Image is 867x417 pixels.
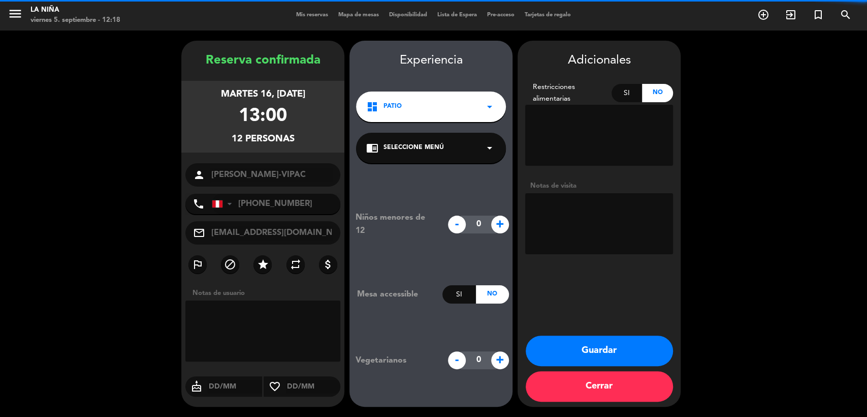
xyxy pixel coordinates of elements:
[840,9,852,21] i: search
[612,84,643,102] div: Si
[348,354,443,367] div: Vegetarianos
[383,143,444,153] span: Seleccione Menú
[30,5,120,15] div: La Niña
[520,12,576,18] span: Tarjetas de regalo
[232,132,295,146] div: 12 personas
[322,258,334,271] i: attach_money
[757,9,769,21] i: add_circle_outline
[482,12,520,18] span: Pre-acceso
[785,9,797,21] i: exit_to_app
[256,258,269,271] i: star
[491,351,509,369] span: +
[476,285,509,304] div: No
[448,216,466,233] span: -
[432,12,482,18] span: Lista de Espera
[525,51,673,71] div: Adicionales
[239,102,287,132] div: 13:00
[526,336,673,366] button: Guardar
[8,6,23,25] button: menu
[187,288,344,299] div: Notas de usuario
[349,51,512,71] div: Experiencia
[290,258,302,271] i: repeat
[349,288,442,301] div: Mesa accessible
[383,102,402,112] span: Patio
[264,380,286,393] i: favorite_border
[193,169,205,181] i: person
[491,216,509,233] span: +
[191,258,204,271] i: outlined_flag
[812,9,824,21] i: turned_in_not
[525,81,612,105] div: Restricciones alimentarias
[333,12,384,18] span: Mapa de mesas
[484,101,496,113] i: arrow_drop_down
[366,101,378,113] i: dashboard
[448,351,466,369] span: -
[30,15,120,25] div: viernes 5. septiembre - 12:18
[526,371,673,402] button: Cerrar
[8,6,23,21] i: menu
[348,211,443,237] div: Niños menores de 12
[291,12,333,18] span: Mis reservas
[366,142,378,154] i: chrome_reader_mode
[208,380,262,393] input: DD/MM
[484,142,496,154] i: arrow_drop_down
[192,198,205,210] i: phone
[642,84,673,102] div: No
[442,285,475,304] div: Si
[525,181,673,191] div: Notas de visita
[181,51,344,71] div: Reserva confirmada
[212,194,236,214] div: Peru (Perú): +51
[384,12,432,18] span: Disponibilidad
[286,380,340,393] input: DD/MM
[185,380,208,393] i: cake
[221,87,305,102] div: martes 16, [DATE]
[224,258,236,271] i: block
[193,227,205,239] i: mail_outline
